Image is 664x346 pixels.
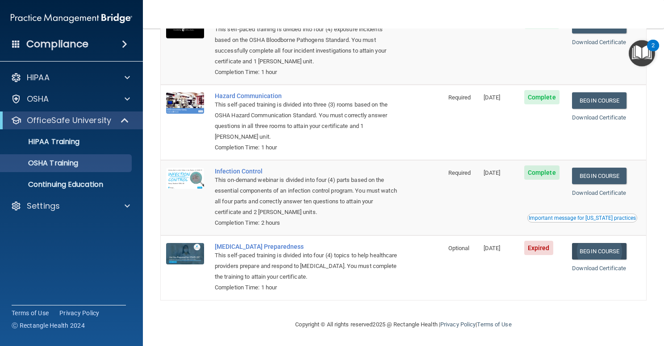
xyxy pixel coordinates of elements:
[572,39,626,45] a: Download Certificate
[59,309,100,317] a: Privacy Policy
[572,114,626,121] a: Download Certificate
[215,250,398,282] div: This self-paced training is divided into four (4) topics to help healthcare providers prepare and...
[477,321,511,328] a: Terms of Use
[440,321,476,328] a: Privacy Policy
[215,243,398,250] a: [MEDICAL_DATA] Preparedness
[527,214,637,222] button: Read this if you are a dental practitioner in the state of CA
[484,94,501,101] span: [DATE]
[448,245,470,251] span: Optional
[524,241,553,255] span: Expired
[11,9,132,27] img: PMB logo
[215,67,398,78] div: Completion Time: 1 hour
[26,38,88,50] h4: Compliance
[484,245,501,251] span: [DATE]
[529,215,636,221] div: Important message for [US_STATE] practices
[629,40,655,66] button: Open Resource Center, 2 new notifications
[215,168,398,175] a: Infection Control
[12,321,85,330] span: Ⓒ Rectangle Health 2024
[572,168,626,184] a: Begin Course
[6,159,78,168] p: OSHA Training
[11,201,130,211] a: Settings
[651,45,655,57] div: 2
[484,169,501,176] span: [DATE]
[27,115,111,126] p: OfficeSafe University
[241,310,567,339] div: Copyright © All rights reserved 2025 @ Rectangle Health | |
[27,72,50,83] p: HIPAA
[27,201,60,211] p: Settings
[215,282,398,293] div: Completion Time: 1 hour
[572,92,626,109] a: Begin Course
[6,180,128,189] p: Continuing Education
[215,24,398,67] div: This self-paced training is divided into four (4) exposure incidents based on the OSHA Bloodborne...
[6,137,79,146] p: HIPAA Training
[12,309,49,317] a: Terms of Use
[572,243,626,259] a: Begin Course
[524,165,560,180] span: Complete
[11,72,130,83] a: HIPAA
[215,175,398,218] div: This on-demand webinar is divided into four (4) parts based on the essential components of an inf...
[11,115,129,126] a: OfficeSafe University
[524,90,560,104] span: Complete
[572,265,626,272] a: Download Certificate
[215,142,398,153] div: Completion Time: 1 hour
[572,189,626,196] a: Download Certificate
[215,99,398,142] div: This self-paced training is divided into three (3) rooms based on the OSHA Hazard Communication S...
[11,94,130,104] a: OSHA
[27,94,49,104] p: OSHA
[448,94,471,101] span: Required
[215,92,398,99] a: Hazard Communication
[448,169,471,176] span: Required
[215,218,398,228] div: Completion Time: 2 hours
